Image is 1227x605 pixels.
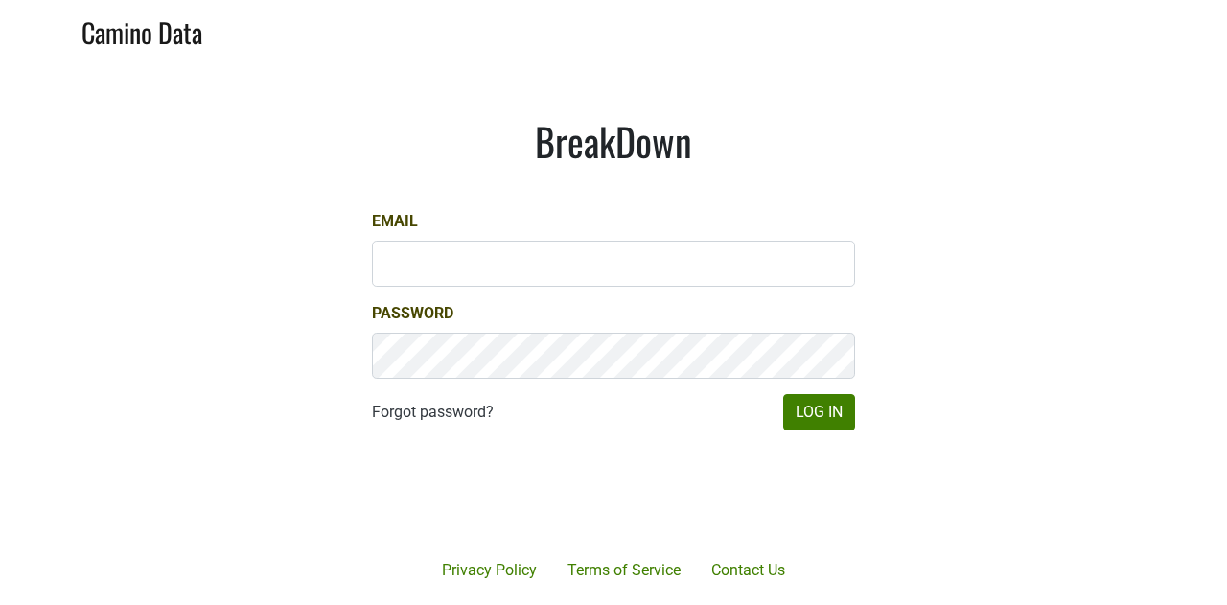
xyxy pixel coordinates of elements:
[372,401,494,424] a: Forgot password?
[552,551,696,590] a: Terms of Service
[372,210,418,233] label: Email
[372,302,453,325] label: Password
[427,551,552,590] a: Privacy Policy
[783,394,855,430] button: Log In
[696,551,800,590] a: Contact Us
[372,118,855,164] h1: BreakDown
[81,8,202,53] a: Camino Data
